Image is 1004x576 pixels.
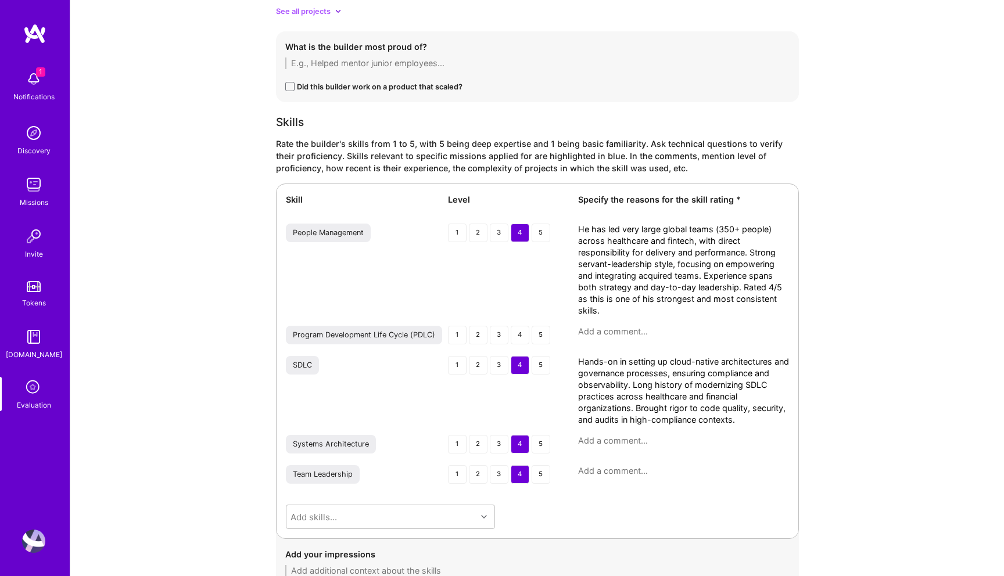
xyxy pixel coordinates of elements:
[490,356,508,375] div: 3
[511,465,529,484] div: 4
[448,224,467,242] div: 1
[22,530,45,553] img: User Avatar
[448,465,467,484] div: 1
[335,8,341,14] i: icon ArrowDownSecondarySmall
[511,435,529,453] div: 4
[276,116,799,128] div: Skills
[276,138,799,174] div: Rate the builder's skills from 1 to 5, with 5 being deep expertise and 1 being basic familiarity....
[286,193,434,206] div: Skill
[490,326,508,344] div: 3
[297,81,462,93] div: Did this builder work on a product that scaled?
[6,348,62,361] div: [DOMAIN_NAME]
[578,193,789,206] div: Specify the reasons for the skill rating *
[285,548,790,560] div: Add your impressions
[22,173,45,196] img: teamwork
[276,5,331,17] span: See all projects
[20,196,48,208] div: Missions
[532,465,550,484] div: 5
[285,41,790,53] div: What is the builder most proud of?
[532,326,550,344] div: 5
[448,193,564,206] div: Level
[469,356,487,375] div: 2
[511,356,529,375] div: 4
[490,465,508,484] div: 3
[23,23,46,44] img: logo
[448,356,467,375] div: 1
[532,435,550,453] div: 5
[293,228,364,237] div: People Management
[293,330,435,340] div: Program Development Life Cycle (PDLC)
[293,361,312,370] div: SDLC
[469,435,487,453] div: 2
[511,326,529,344] div: 4
[293,470,353,479] div: Team Leadership
[469,326,487,344] div: 2
[532,356,550,375] div: 5
[17,145,51,157] div: Discovery
[13,91,55,103] div: Notifications
[23,377,45,399] i: icon SelectionTeam
[36,67,45,77] span: 1
[490,435,508,453] div: 3
[27,281,41,292] img: tokens
[578,356,789,426] textarea: Hands-on in setting up cloud-native architectures and governance processes, ensuring compliance a...
[19,530,48,553] a: User Avatar
[22,67,45,91] img: bell
[532,224,550,242] div: 5
[22,225,45,248] img: Invite
[293,440,369,449] div: Systems Architecture
[291,510,337,523] div: Add skills...
[448,326,467,344] div: 1
[22,121,45,145] img: discovery
[481,514,487,520] i: icon Chevron
[511,224,529,242] div: 4
[490,224,508,242] div: 3
[17,399,51,411] div: Evaluation
[469,224,487,242] div: 2
[448,435,467,453] div: 1
[276,5,799,17] div: See all projects
[22,325,45,348] img: guide book
[469,465,487,484] div: 2
[25,248,43,260] div: Invite
[578,224,789,316] textarea: He has led very large global teams (350+ people) across healthcare and fintech, with direct respo...
[22,297,46,309] div: Tokens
